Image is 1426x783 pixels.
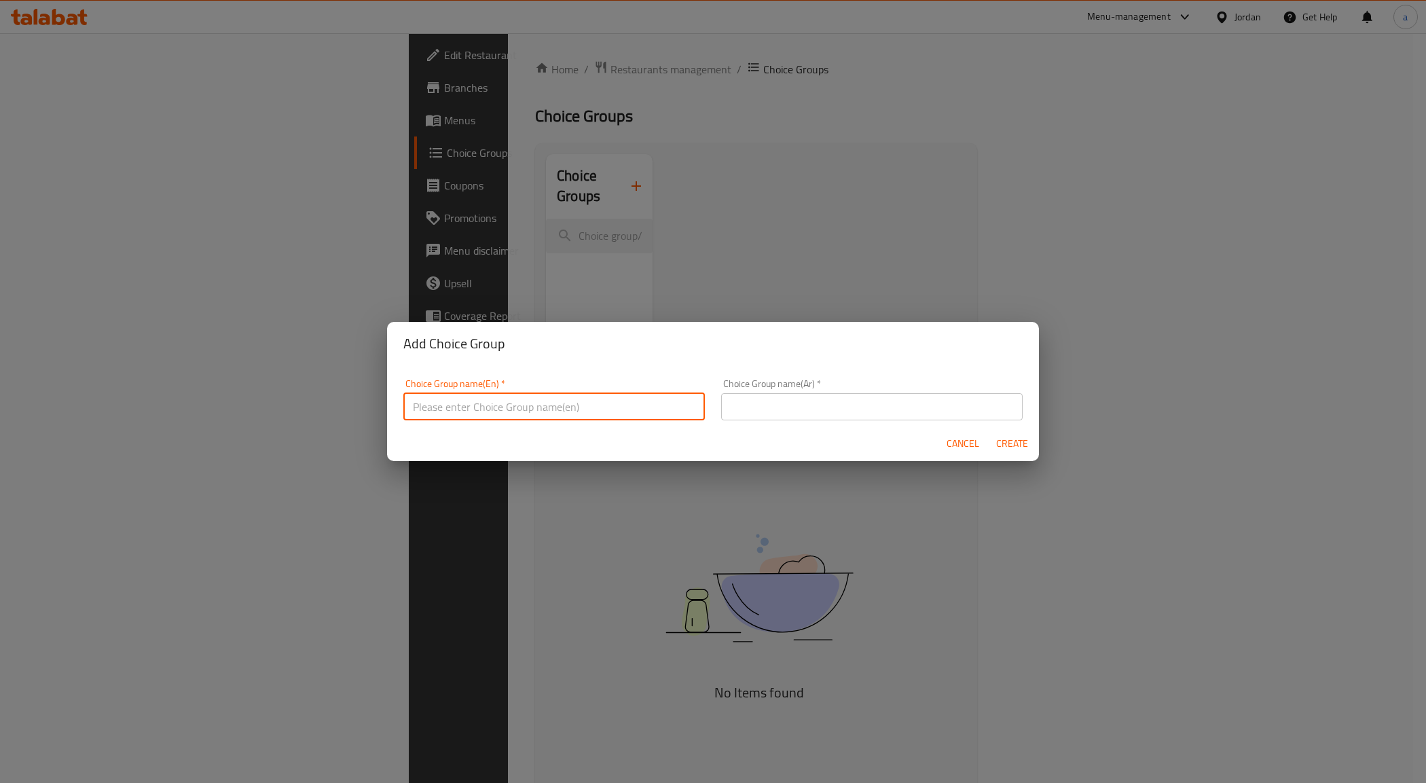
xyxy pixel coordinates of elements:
input: Please enter Choice Group name(ar) [721,393,1023,420]
span: Cancel [947,435,979,452]
button: Create [990,431,1034,456]
span: Create [995,435,1028,452]
h2: Add Choice Group [403,333,1023,354]
button: Cancel [941,431,985,456]
input: Please enter Choice Group name(en) [403,393,705,420]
